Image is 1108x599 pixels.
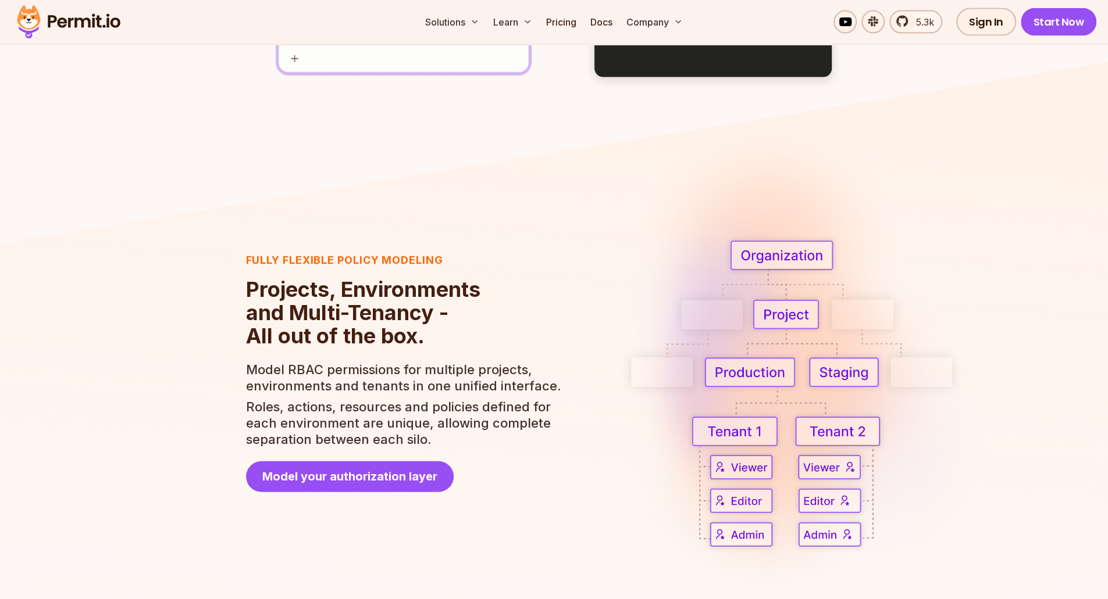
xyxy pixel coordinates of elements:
[246,361,563,394] p: Model RBAC permissions for multiple projects, environments and tenants in one unified interface.
[622,10,687,34] button: Company
[956,8,1016,36] a: Sign In
[246,461,454,492] a: Model your authorization layer
[421,10,484,34] button: Solutions
[489,10,537,34] button: Learn
[12,2,126,42] img: Permit logo
[909,15,934,29] span: 5.3k
[1021,8,1097,36] a: Start Now
[262,468,437,485] span: Model your authorization layer
[246,252,563,268] h3: Fully flexible policy modeling
[246,399,563,447] p: Roles, actions, resources and policies defined for each environment are unique, allowing complete...
[246,278,563,347] h2: Projects, Environments and Multi-Tenancy - All out of the box.
[541,10,581,34] a: Pricing
[586,10,617,34] a: Docs
[889,10,942,34] a: 5.3k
